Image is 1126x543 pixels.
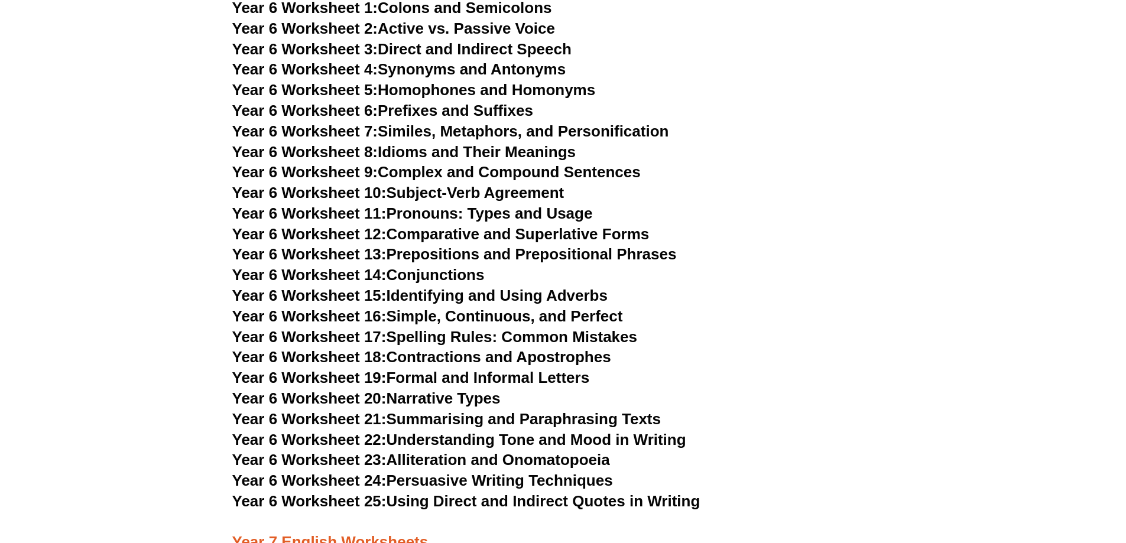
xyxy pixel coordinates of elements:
a: Year 6 Worksheet 9:Complex and Compound Sentences [232,163,641,181]
a: Year 6 Worksheet 16:Simple, Continuous, and Perfect [232,307,623,325]
a: Year 6 Worksheet 18:Contractions and Apostrophes [232,348,611,366]
a: Year 6 Worksheet 3:Direct and Indirect Speech [232,40,572,58]
a: Year 6 Worksheet 17:Spelling Rules: Common Mistakes [232,328,637,346]
span: Year 6 Worksheet 7: [232,122,378,140]
a: Year 6 Worksheet 19:Formal and Informal Letters [232,369,590,386]
span: Year 6 Worksheet 15: [232,287,387,304]
a: Year 6 Worksheet 10:Subject-Verb Agreement [232,184,564,201]
a: Year 6 Worksheet 12:Comparative and Superlative Forms [232,225,650,243]
span: Year 6 Worksheet 11: [232,204,387,222]
span: Year 6 Worksheet 6: [232,102,378,119]
a: Year 6 Worksheet 23:Alliteration and Onomatopoeia [232,451,610,469]
span: Year 6 Worksheet 5: [232,81,378,99]
a: Year 6 Worksheet 15:Identifying and Using Adverbs [232,287,608,304]
span: Year 6 Worksheet 10: [232,184,387,201]
span: Year 6 Worksheet 16: [232,307,387,325]
span: Year 6 Worksheet 4: [232,60,378,78]
a: Year 6 Worksheet 5:Homophones and Homonyms [232,81,596,99]
span: Year 6 Worksheet 9: [232,163,378,181]
a: Year 6 Worksheet 7:Similes, Metaphors, and Personification [232,122,669,140]
a: Year 6 Worksheet 21:Summarising and Paraphrasing Texts [232,410,661,428]
a: Year 6 Worksheet 6:Prefixes and Suffixes [232,102,533,119]
a: Year 6 Worksheet 4:Synonyms and Antonyms [232,60,566,78]
a: Year 6 Worksheet 22:Understanding Tone and Mood in Writing [232,431,686,448]
span: Year 6 Worksheet 13: [232,245,387,263]
span: Year 6 Worksheet 24: [232,472,387,489]
a: Year 6 Worksheet 24:Persuasive Writing Techniques [232,472,613,489]
span: Year 6 Worksheet 17: [232,328,387,346]
span: Year 6 Worksheet 23: [232,451,387,469]
span: Year 6 Worksheet 3: [232,40,378,58]
span: Year 6 Worksheet 20: [232,389,387,407]
span: Year 6 Worksheet 18: [232,348,387,366]
a: Year 6 Worksheet 11:Pronouns: Types and Usage [232,204,593,222]
a: Year 6 Worksheet 25:Using Direct and Indirect Quotes in Writing [232,492,700,510]
a: Year 6 Worksheet 13:Prepositions and Prepositional Phrases [232,245,677,263]
a: Year 6 Worksheet 8:Idioms and Their Meanings [232,143,576,161]
span: Year 6 Worksheet 8: [232,143,378,161]
span: Year 6 Worksheet 14: [232,266,387,284]
span: Year 6 Worksheet 19: [232,369,387,386]
span: Year 6 Worksheet 12: [232,225,387,243]
iframe: Chat Widget [929,409,1126,543]
span: Year 6 Worksheet 2: [232,19,378,37]
a: Year 6 Worksheet 20:Narrative Types [232,389,501,407]
span: Year 6 Worksheet 25: [232,492,387,510]
a: Year 6 Worksheet 2:Active vs. Passive Voice [232,19,555,37]
span: Year 6 Worksheet 21: [232,410,387,428]
a: Year 6 Worksheet 14:Conjunctions [232,266,485,284]
span: Year 6 Worksheet 22: [232,431,387,448]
